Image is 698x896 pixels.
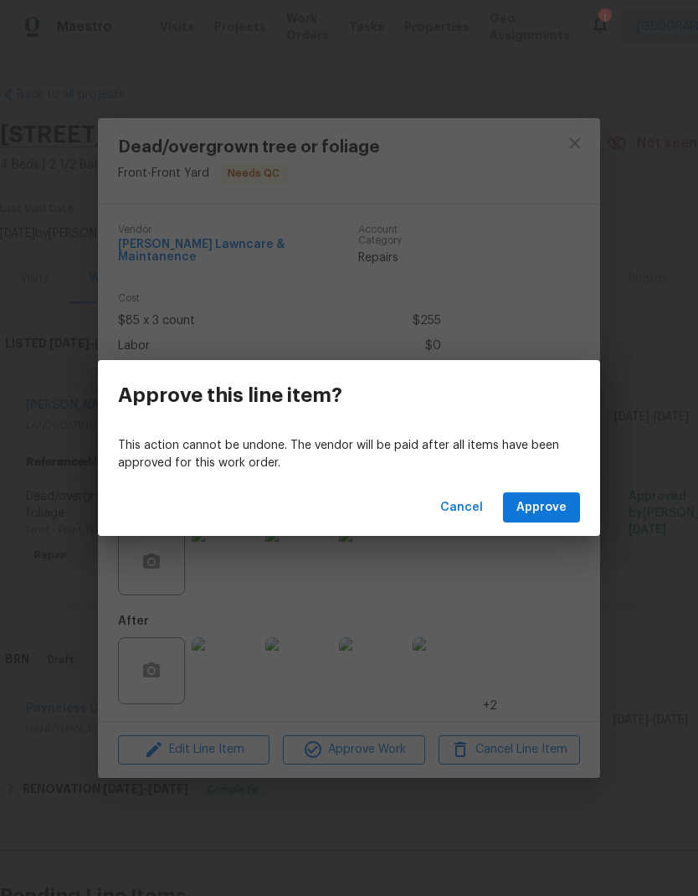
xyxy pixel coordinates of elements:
[440,497,483,518] span: Cancel
[434,492,490,523] button: Cancel
[118,384,342,407] h3: Approve this line item?
[503,492,580,523] button: Approve
[118,437,580,472] p: This action cannot be undone. The vendor will be paid after all items have been approved for this...
[516,497,567,518] span: Approve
